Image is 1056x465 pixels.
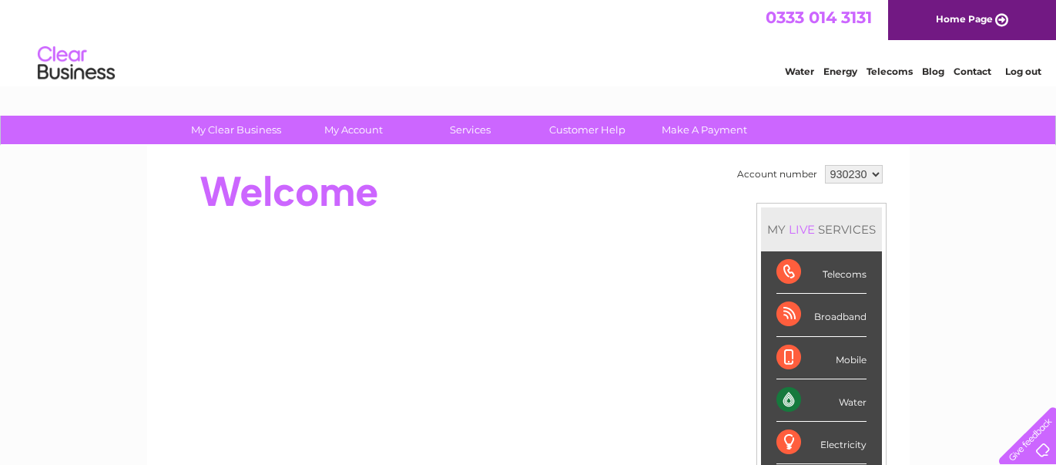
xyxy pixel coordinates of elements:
div: MY SERVICES [761,207,882,251]
a: 0333 014 3131 [766,8,872,27]
div: LIVE [786,222,818,237]
img: logo.png [37,40,116,87]
div: Clear Business is a trading name of Verastar Limited (registered in [GEOGRAPHIC_DATA] No. 3667643... [165,8,893,75]
a: Make A Payment [641,116,768,144]
a: Log out [1005,66,1041,77]
a: Telecoms [867,66,913,77]
div: Broadband [776,294,867,336]
a: Water [785,66,814,77]
a: Customer Help [524,116,651,144]
a: My Account [290,116,417,144]
a: Energy [823,66,857,77]
div: Water [776,379,867,422]
a: Blog [922,66,944,77]
a: My Clear Business [173,116,300,144]
div: Telecoms [776,251,867,294]
div: Mobile [776,337,867,379]
div: Electricity [776,422,867,464]
a: Services [407,116,534,144]
a: Contact [954,66,991,77]
td: Account number [733,161,821,187]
